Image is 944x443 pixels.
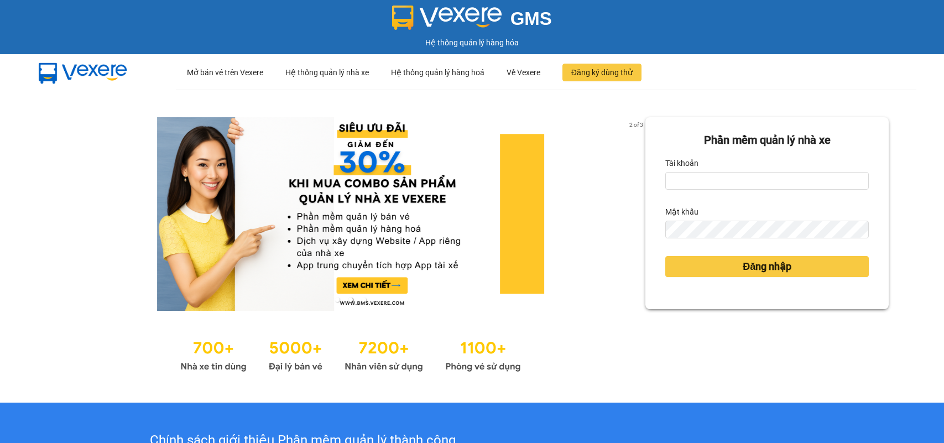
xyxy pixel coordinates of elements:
div: Về Vexere [507,55,540,90]
div: Hệ thống quản lý hàng hóa [3,37,941,49]
div: Mở bán vé trên Vexere [187,55,263,90]
p: 2 of 3 [626,117,645,132]
input: Mật khẩu [665,221,869,238]
img: mbUUG5Q.png [28,54,138,91]
span: Đăng nhập [743,259,791,274]
input: Tài khoản [665,172,869,190]
span: GMS [510,8,552,29]
li: slide item 1 [335,298,340,302]
button: next slide / item [630,117,645,311]
button: Đăng ký dùng thử [562,64,641,81]
a: GMS [392,17,552,25]
img: Statistics.png [180,333,521,375]
button: previous slide / item [55,117,71,311]
span: Đăng ký dùng thử [571,66,633,79]
button: Đăng nhập [665,256,869,277]
label: Tài khoản [665,154,698,172]
div: Hệ thống quản lý hàng hoá [391,55,484,90]
div: Hệ thống quản lý nhà xe [285,55,369,90]
img: logo 2 [392,6,502,30]
div: Phần mềm quản lý nhà xe [665,132,869,149]
label: Mật khẩu [665,203,698,221]
li: slide item 3 [362,298,366,302]
li: slide item 2 [348,298,353,302]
